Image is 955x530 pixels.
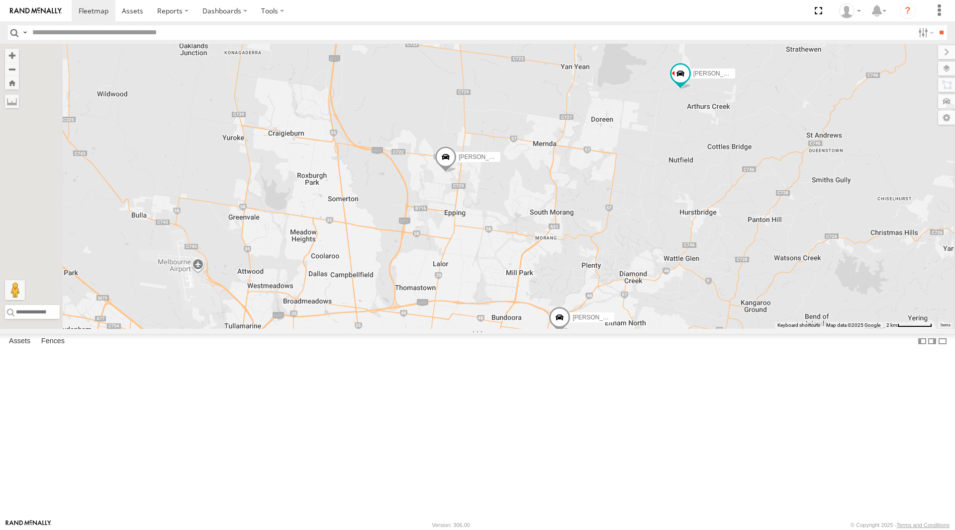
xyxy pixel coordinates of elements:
button: Zoom Home [5,76,19,89]
button: Keyboard shortcuts [777,322,820,329]
label: Hide Summary Table [938,334,948,348]
a: Visit our Website [5,520,51,530]
img: rand-logo.svg [10,7,62,14]
span: [PERSON_NAME] [573,314,622,321]
span: 2 km [886,322,897,328]
button: Zoom out [5,62,19,76]
button: Map Scale: 2 km per 66 pixels [883,322,935,329]
span: Map data ©2025 Google [826,322,880,328]
div: Bruce Swift [836,3,864,18]
a: Terms and Conditions [897,522,950,528]
button: Drag Pegman onto the map to open Street View [5,280,25,300]
i: ? [900,3,916,19]
label: Search Filter Options [914,25,936,40]
label: Assets [4,334,35,348]
label: Dock Summary Table to the Right [927,334,937,348]
label: Map Settings [938,111,955,125]
label: Search Query [21,25,29,40]
label: Dock Summary Table to the Left [917,334,927,348]
div: © Copyright 2025 - [851,522,950,528]
label: Fences [36,334,70,348]
div: Version: 306.00 [432,522,470,528]
span: [PERSON_NAME] [693,71,743,77]
a: Terms (opens in new tab) [940,323,951,327]
button: Zoom in [5,49,19,62]
span: [PERSON_NAME] [459,153,508,160]
label: Measure [5,94,19,108]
